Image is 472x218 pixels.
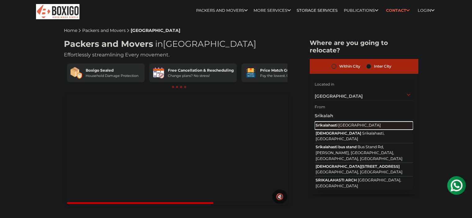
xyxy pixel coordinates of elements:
[168,73,234,78] div: Change plans? No stress!
[66,94,288,205] video: Your browser does not support the video tag.
[168,68,234,73] div: Free Cancellation & Rescheduling
[272,189,287,204] button: 🔇
[316,131,361,136] span: [DEMOGRAPHIC_DATA]
[316,178,357,182] span: SRIKALAHASTI ARCH
[315,163,413,176] button: [DEMOGRAPHIC_DATA][STREET_ADDRESS] [GEOGRAPHIC_DATA], [GEOGRAPHIC_DATA]
[374,63,391,70] label: Inter City
[86,73,138,78] div: Household Damage Protection
[64,52,169,58] span: Effortlessly streamlining Every movement.
[315,143,413,163] button: Srikalahasti bus stand Bus Stand Rd, [PERSON_NAME], [GEOGRAPHIC_DATA], [GEOGRAPHIC_DATA], [GEOGRA...
[316,145,402,161] span: Bus Stand Rd, [PERSON_NAME], [GEOGRAPHIC_DATA], [GEOGRAPHIC_DATA], [GEOGRAPHIC_DATA]
[155,39,163,49] span: in
[344,8,378,13] a: Publications
[315,93,363,99] span: [GEOGRAPHIC_DATA]
[70,67,83,79] img: Boxigo Sealed
[315,82,334,87] label: Located in
[316,123,337,127] span: Srikalahasti
[245,67,257,79] img: Price Match Guarantee
[131,28,180,33] a: [GEOGRAPHIC_DATA]
[339,63,360,70] label: Within City
[316,145,357,149] span: Srikalahasti bus stand
[315,130,413,144] button: [DEMOGRAPHIC_DATA] Srikalahasti, [GEOGRAPHIC_DATA]
[82,28,126,33] a: Packers and Movers
[64,28,77,33] a: Home
[315,122,413,130] button: Srikalahasti [GEOGRAPHIC_DATA]
[315,110,413,121] input: Select Building or Nearest Landmark
[86,68,138,73] div: Boxigo Sealed
[6,6,19,19] img: whatsapp-icon.svg
[384,6,412,15] a: Contact
[260,68,307,73] div: Price Match Guarantee
[315,104,325,110] label: From
[152,67,165,79] img: Free Cancellation & Rescheduling
[316,178,401,188] span: [GEOGRAPHIC_DATA], [GEOGRAPHIC_DATA]
[297,8,338,13] a: Storage Services
[254,8,291,13] a: More services
[316,164,400,169] span: [DEMOGRAPHIC_DATA][STREET_ADDRESS]
[64,39,290,49] h1: Packers and Movers
[338,123,381,127] span: [GEOGRAPHIC_DATA]
[36,4,79,19] img: Boxigo
[315,176,413,190] button: SRIKALAHASTI ARCH [GEOGRAPHIC_DATA], [GEOGRAPHIC_DATA]
[153,39,256,49] span: [GEOGRAPHIC_DATA]
[417,8,434,13] a: Login
[316,170,402,174] span: [GEOGRAPHIC_DATA], [GEOGRAPHIC_DATA]
[310,39,418,54] h2: Where are you going to relocate?
[196,8,248,13] a: Packers and Movers
[260,73,307,78] div: Pay the lowest. Guaranteed!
